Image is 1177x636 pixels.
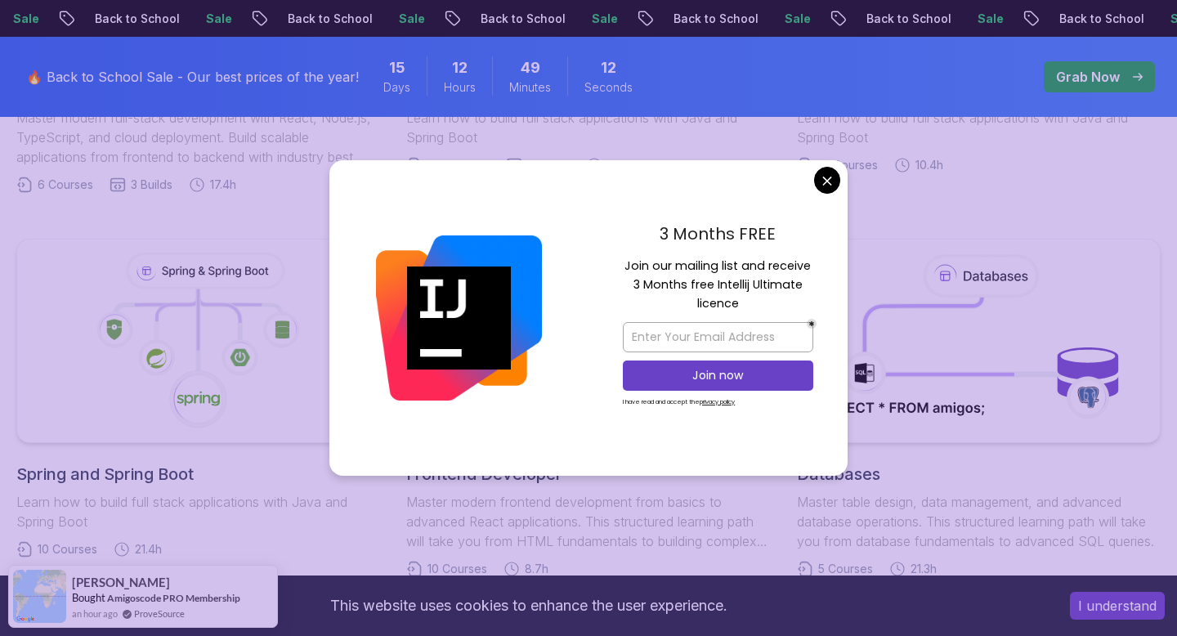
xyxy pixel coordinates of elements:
[134,607,185,620] a: ProveSource
[818,561,873,577] span: 5 Courses
[452,56,468,79] span: 12 Hours
[839,11,950,27] p: Back to School
[607,157,630,173] span: 9.2h
[527,157,570,173] span: 4 Builds
[797,492,1161,551] p: Master table design, data management, and advanced database operations. This structured learning ...
[72,576,170,589] span: [PERSON_NAME]
[601,56,616,79] span: 12 Seconds
[16,492,380,531] p: Learn how to build full stack applications with Java and Spring Boot
[16,463,380,486] h2: Spring and Spring Boot
[67,11,178,27] p: Back to School
[26,67,359,87] p: 🔥 Back to School Sale - Our best prices of the year!
[72,591,105,604] span: Bought
[525,561,548,577] span: 8.7h
[13,570,66,623] img: provesource social proof notification image
[1070,592,1165,620] button: Accept cookies
[38,177,93,193] span: 6 Courses
[584,79,633,96] span: Seconds
[107,592,240,604] a: Amigoscode PRO Membership
[383,79,410,96] span: Days
[72,607,118,620] span: an hour ago
[427,561,487,577] span: 10 Courses
[757,11,809,27] p: Sale
[509,79,551,96] span: Minutes
[797,239,1161,577] a: DatabasesMaster table design, data management, and advanced database operations. This structured ...
[646,11,757,27] p: Back to School
[38,541,97,558] span: 10 Courses
[135,541,162,558] span: 21.4h
[521,56,540,79] span: 49 Minutes
[1032,11,1143,27] p: Back to School
[389,56,405,79] span: 15 Days
[371,11,423,27] p: Sale
[915,157,943,173] span: 10.4h
[260,11,371,27] p: Back to School
[16,108,380,167] p: Master modern full-stack development with React, Node.js, TypeScript, and cloud deployment. Build...
[444,79,476,96] span: Hours
[427,157,490,173] span: 29 Courses
[818,157,878,173] span: 18 Courses
[406,492,770,551] p: Master modern frontend development from basics to advanced React applications. This structured le...
[453,11,564,27] p: Back to School
[178,11,230,27] p: Sale
[797,108,1161,147] p: Learn how to build full stack applications with Java and Spring Boot
[911,561,937,577] span: 21.3h
[1056,67,1120,87] p: Grab Now
[210,177,236,193] span: 17.4h
[406,108,770,147] p: Learn how to build full stack applications with Java and Spring Boot
[16,239,380,558] a: Spring and Spring BootLearn how to build full stack applications with Java and Spring Boot10 Cour...
[131,177,172,193] span: 3 Builds
[950,11,1002,27] p: Sale
[12,588,1045,624] div: This website uses cookies to enhance the user experience.
[564,11,616,27] p: Sale
[797,463,1161,486] h2: Databases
